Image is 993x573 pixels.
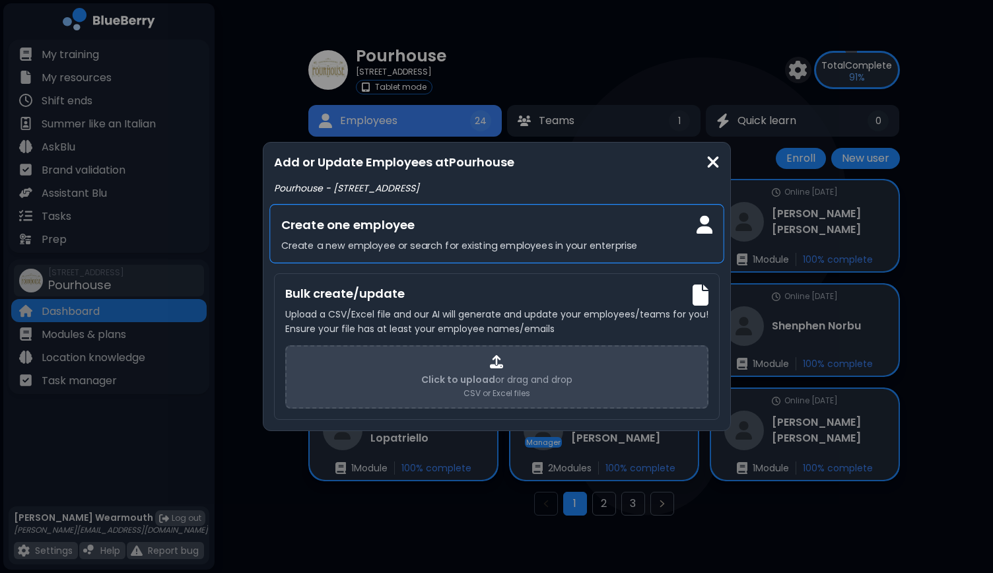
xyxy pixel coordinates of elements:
[274,182,720,194] p: Pourhouse - [STREET_ADDRESS]
[490,355,503,368] img: upload
[706,153,720,171] img: close icon
[285,308,708,320] p: Upload a CSV/Excel file and our AI will generate and update your employees/teams for you!
[281,215,712,234] h3: Create one employee
[421,374,572,386] p: or drag and drop
[463,388,530,399] p: CSV or Excel files
[281,240,712,252] p: Create a new employee or search for existing employees in your enterprise
[274,153,720,172] p: Add or Update Employees at Pourhouse
[421,373,495,386] span: Click to upload
[696,215,712,234] img: Single employee
[285,285,708,303] h3: Bulk create/update
[285,323,708,335] p: Ensure your file has at least your employee names/emails
[693,285,708,306] img: Bulk create/update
